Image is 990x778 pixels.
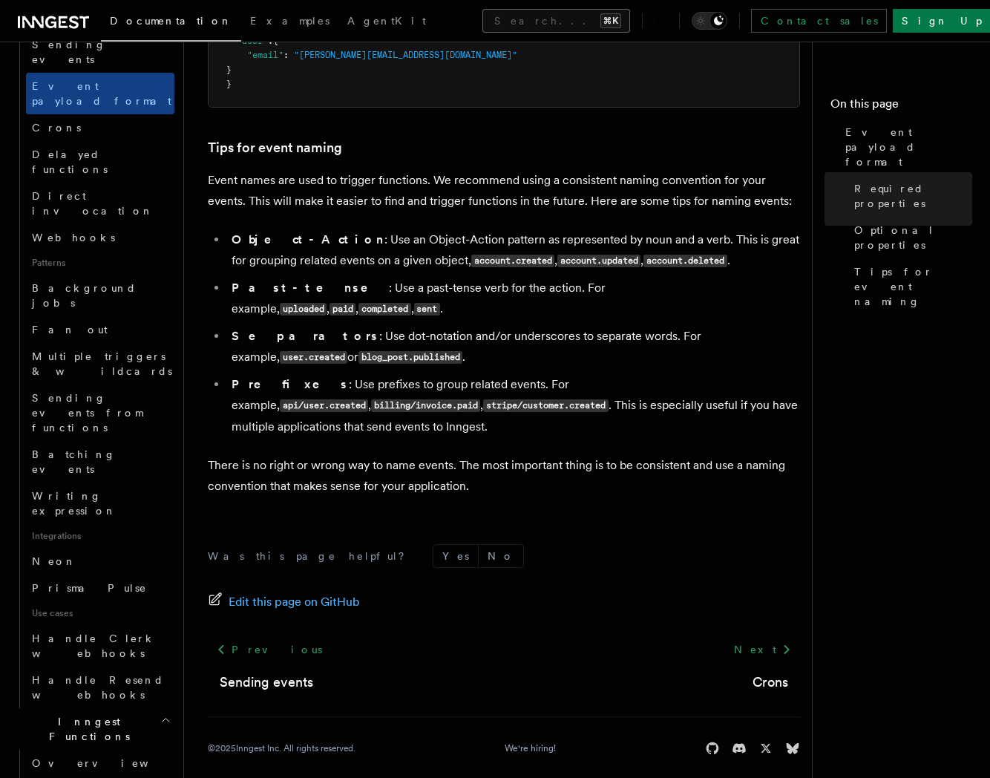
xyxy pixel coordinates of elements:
code: uploaded [280,303,327,316]
a: Overview [26,750,174,777]
a: Examples [241,4,338,40]
a: Sending events [26,31,174,73]
span: Use cases [26,601,174,625]
a: Background jobs [26,275,174,316]
span: Direct invocation [32,190,154,217]
a: Neon [26,548,174,575]
a: Event payload format [839,119,972,175]
code: blog_post.published [358,351,462,364]
code: billing/invoice.paid [371,399,480,412]
button: Toggle dark mode [692,12,727,30]
li: : Use an Object-Action pattern as represented by noun and a verb. This is great for grouping rela... [227,229,800,272]
p: Was this page helpful? [208,549,415,563]
a: Direct invocation [26,183,174,224]
span: Event payload format [845,125,972,169]
span: Crons [32,122,81,134]
span: } [226,65,232,75]
span: "email" [247,50,283,60]
h4: On this page [830,95,972,119]
span: Multiple triggers & wildcards [32,350,172,377]
a: Crons [26,114,174,141]
a: Multiple triggers & wildcards [26,343,174,385]
a: Writing expression [26,483,174,524]
span: Prisma Pulse [32,582,147,594]
code: account.created [471,255,554,267]
a: Event payload format [26,73,174,114]
a: Contact sales [751,9,887,33]
strong: Separators [232,329,379,343]
a: Crons [753,672,788,693]
span: "user" [237,36,268,46]
li: : Use prefixes to group related events. For example, , , . This is especially useful if you have ... [227,374,800,437]
code: paid [330,303,355,316]
span: Delayed functions [32,148,108,175]
a: We're hiring! [505,742,556,754]
a: AgentKit [338,4,435,40]
span: } [226,79,232,89]
span: Inngest Functions [12,714,160,744]
span: Patterns [26,251,174,275]
span: Examples [250,15,330,27]
span: Overview [32,757,185,769]
p: There is no right or wrong way to name events. The most important thing is to be consistent and u... [208,455,800,497]
code: stripe/customer.created [483,399,608,412]
span: Batching events [32,448,116,475]
button: No [479,545,523,567]
code: account.deleted [643,255,727,267]
span: : [268,36,273,46]
a: Batching events [26,441,174,483]
span: Integrations [26,524,174,548]
a: Required properties [848,175,972,217]
li: : Use dot-notation and/or underscores to separate words. For example, or . [227,326,800,368]
a: Handle Resend webhooks [26,667,174,708]
span: Fan out [32,324,108,336]
code: completed [358,303,410,316]
a: Sending events [220,672,313,693]
span: Handle Resend webhooks [32,674,164,701]
span: AgentKit [347,15,426,27]
span: Tips for event naming [854,264,972,309]
span: : [283,50,289,60]
kbd: ⌘K [600,13,621,28]
a: Delayed functions [26,141,174,183]
span: Webhooks [32,232,115,243]
a: Sending events from functions [26,385,174,441]
a: Next [725,636,800,663]
a: Documentation [101,4,241,42]
button: Search...⌘K [482,9,630,33]
strong: Object-Action [232,232,384,246]
span: Background jobs [32,282,137,309]
a: Fan out [26,316,174,343]
span: Documentation [110,15,232,27]
span: Event payload format [32,80,171,107]
span: Sending events from functions [32,392,142,434]
code: account.updated [557,255,640,267]
strong: Past-tense [232,281,389,295]
a: Prisma Pulse [26,575,174,601]
code: sent [414,303,440,316]
button: Inngest Functions [12,708,174,750]
li: : Use a past-tense verb for the action. For example, , , , . [227,278,800,320]
a: Tips for event naming [848,258,972,315]
span: Edit this page on GitHub [229,592,360,612]
span: Handle Clerk webhooks [32,632,156,659]
p: Event names are used to trigger functions. We recommend using a consistent naming convention for ... [208,170,800,212]
a: Handle Clerk webhooks [26,625,174,667]
a: Optional properties [848,217,972,258]
code: user.created [280,351,347,364]
button: Yes [433,545,478,567]
strong: Prefixes [232,377,349,391]
span: Neon [32,555,76,567]
span: "[PERSON_NAME][EMAIL_ADDRESS][DOMAIN_NAME]" [294,50,517,60]
a: Edit this page on GitHub [208,592,360,612]
span: Writing expression [32,490,117,517]
span: Required properties [854,181,972,211]
a: Previous [208,636,330,663]
code: api/user.created [280,399,368,412]
div: © 2025 Inngest Inc. All rights reserved. [208,742,355,754]
span: { [273,36,278,46]
span: Optional properties [854,223,972,252]
a: Webhooks [26,224,174,251]
a: Tips for event naming [208,137,342,158]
